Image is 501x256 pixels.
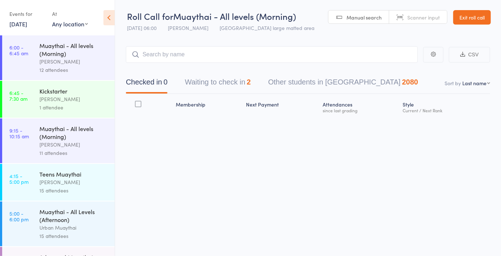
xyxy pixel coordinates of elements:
[52,8,88,20] div: At
[320,97,400,116] div: Atten­dances
[168,24,208,31] span: [PERSON_NAME]
[39,125,109,140] div: Muaythai - All levels (Morning)
[52,20,88,28] div: Any location
[173,10,296,22] span: Muaythai - All levels (Morning)
[39,232,109,240] div: 15 attendees
[39,170,109,178] div: Teens Muaythai
[9,173,29,185] time: 4:15 - 5:00 pm
[9,90,27,101] time: 6:45 - 7:30 am
[39,103,109,112] div: 1 attendee
[243,97,320,116] div: Next Payment
[39,178,109,186] div: [PERSON_NAME]
[247,78,251,86] div: 2
[164,78,167,86] div: 0
[39,140,109,149] div: [PERSON_NAME]
[445,79,461,87] label: Sort by
[2,81,115,118] a: 6:45 -7:30 amKickstarter[PERSON_NAME]1 attendee
[9,8,45,20] div: Events for
[185,74,251,94] button: Waiting to check in2
[220,24,314,31] span: [GEOGRAPHIC_DATA] large matted area
[403,108,487,113] div: Current / Next Rank
[126,46,418,63] input: Search by name
[39,57,109,66] div: [PERSON_NAME]
[126,74,167,94] button: Checked in0
[400,97,490,116] div: Style
[39,95,109,103] div: [PERSON_NAME]
[9,127,29,139] time: 9:15 - 10:15 am
[323,108,397,113] div: since last grading
[347,14,382,21] span: Manual search
[9,211,29,222] time: 5:00 - 6:00 pm
[173,97,243,116] div: Membership
[39,66,109,74] div: 12 attendees
[2,35,115,80] a: 6:00 -6:45 amMuaythai - All levels (Morning)[PERSON_NAME]12 attendees
[407,14,440,21] span: Scanner input
[2,164,115,201] a: 4:15 -5:00 pmTeens Muaythai[PERSON_NAME]15 attendees
[453,10,491,25] a: Exit roll call
[39,149,109,157] div: 11 attendees
[9,20,27,28] a: [DATE]
[2,201,115,246] a: 5:00 -6:00 pmMuaythai - All Levels (Afternoon)Urban Muaythai15 attendees
[9,44,28,56] time: 6:00 - 6:45 am
[127,10,173,22] span: Roll Call for
[39,208,109,224] div: Muaythai - All Levels (Afternoon)
[268,74,418,94] button: Other students in [GEOGRAPHIC_DATA]2080
[2,118,115,163] a: 9:15 -10:15 amMuaythai - All levels (Morning)[PERSON_NAME]11 attendees
[462,79,487,87] div: Last name
[127,24,157,31] span: [DATE] 06:00
[402,78,418,86] div: 2080
[39,186,109,195] div: 15 attendees
[39,42,109,57] div: Muaythai - All levels (Morning)
[39,87,109,95] div: Kickstarter
[449,47,490,62] button: CSV
[39,224,109,232] div: Urban Muaythai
